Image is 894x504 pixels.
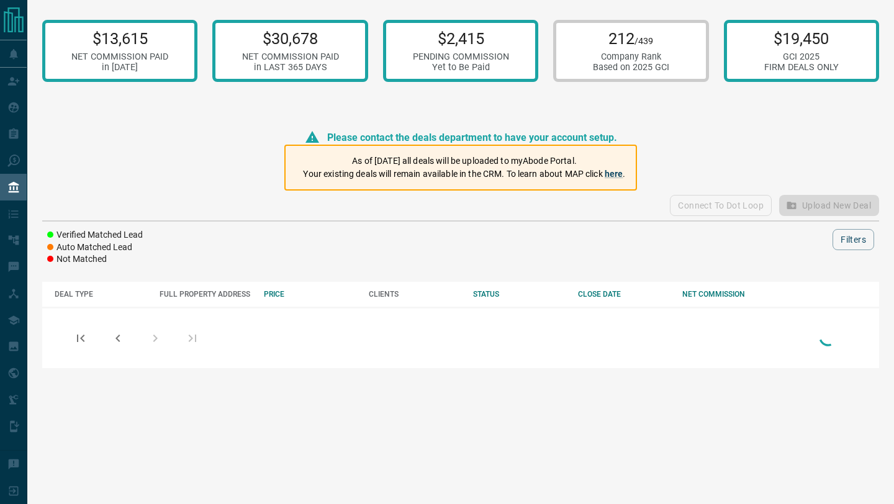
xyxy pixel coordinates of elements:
p: $13,615 [71,29,168,48]
p: $19,450 [764,29,839,48]
div: Please contact the deals department to have your account setup. [305,130,617,145]
div: FULL PROPERTY ADDRESS [160,290,252,299]
p: 212 [593,29,669,48]
p: As of [DATE] all deals will be uploaded to myAbode Portal. [303,155,625,168]
div: STATUS [473,290,566,299]
div: CLOSE DATE [578,290,670,299]
p: $2,415 [413,29,509,48]
p: $30,678 [242,29,339,48]
a: here [605,169,623,179]
li: Not Matched [47,253,143,266]
div: Yet to Be Paid [413,62,509,73]
button: Filters [833,229,874,250]
li: Verified Matched Lead [47,229,143,241]
div: in LAST 365 DAYS [242,62,339,73]
div: GCI 2025 [764,52,839,62]
div: PRICE [264,290,356,299]
p: Your existing deals will remain available in the CRM. To learn about MAP click . [303,168,625,181]
div: NET COMMISSION PAID [242,52,339,62]
span: /439 [634,36,653,47]
div: Based on 2025 GCI [593,62,669,73]
div: NET COMMISSION PAID [71,52,168,62]
div: in [DATE] [71,62,168,73]
div: FIRM DEALS ONLY [764,62,839,73]
div: Company Rank [593,52,669,62]
div: Loading [816,325,841,351]
div: PENDING COMMISSION [413,52,509,62]
div: NET COMMISSION [682,290,775,299]
div: DEAL TYPE [55,290,147,299]
li: Auto Matched Lead [47,241,143,254]
div: CLIENTS [369,290,461,299]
